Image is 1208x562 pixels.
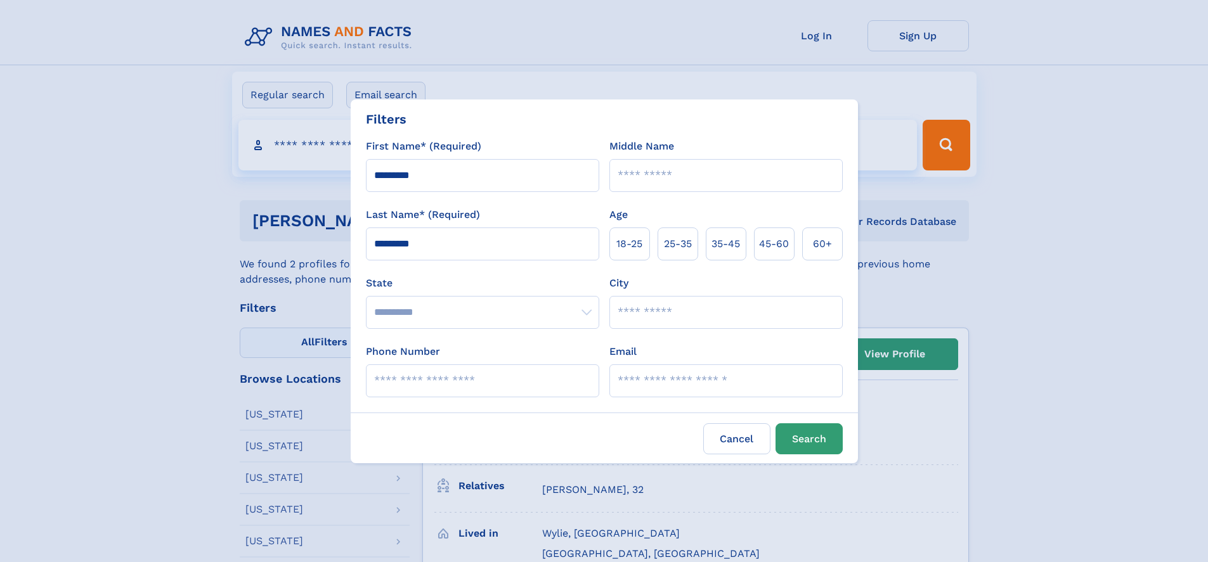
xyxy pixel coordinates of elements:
[609,344,637,359] label: Email
[366,207,480,222] label: Last Name* (Required)
[711,236,740,252] span: 35‑45
[776,423,843,454] button: Search
[366,344,440,359] label: Phone Number
[616,236,642,252] span: 18‑25
[759,236,789,252] span: 45‑60
[609,207,628,222] label: Age
[609,276,628,291] label: City
[703,423,770,454] label: Cancel
[609,139,674,154] label: Middle Name
[664,236,692,252] span: 25‑35
[366,110,406,129] div: Filters
[813,236,832,252] span: 60+
[366,139,481,154] label: First Name* (Required)
[366,276,599,291] label: State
